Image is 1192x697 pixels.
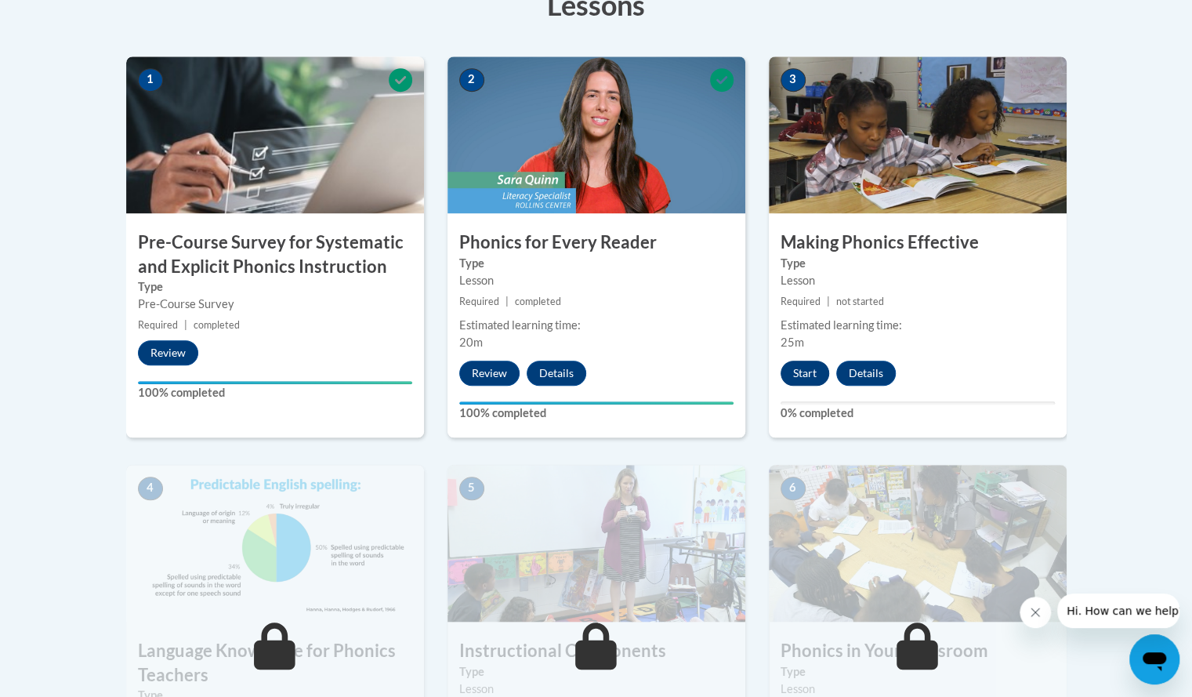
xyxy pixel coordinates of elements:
[836,296,884,307] span: not started
[769,639,1067,663] h3: Phonics in Your Classroom
[769,56,1067,213] img: Course Image
[459,272,734,289] div: Lesson
[781,477,806,500] span: 6
[138,319,178,331] span: Required
[138,296,412,313] div: Pre-Course Survey
[194,319,240,331] span: completed
[138,384,412,401] label: 100% completed
[184,319,187,331] span: |
[515,296,561,307] span: completed
[827,296,830,307] span: |
[769,465,1067,622] img: Course Image
[781,663,1055,681] label: Type
[781,336,804,349] span: 25m
[459,296,499,307] span: Required
[459,361,520,386] button: Review
[781,361,829,386] button: Start
[126,231,424,279] h3: Pre-Course Survey for Systematic and Explicit Phonics Instruction
[447,56,745,213] img: Course Image
[126,56,424,213] img: Course Image
[138,381,412,384] div: Your progress
[505,296,509,307] span: |
[527,361,586,386] button: Details
[9,11,127,24] span: Hi. How can we help?
[138,477,163,500] span: 4
[459,317,734,334] div: Estimated learning time:
[126,465,424,622] img: Course Image
[781,255,1055,272] label: Type
[447,639,745,663] h3: Instructional Components
[138,68,163,92] span: 1
[459,477,484,500] span: 5
[781,405,1055,422] label: 0% completed
[781,296,821,307] span: Required
[459,405,734,422] label: 100% completed
[781,317,1055,334] div: Estimated learning time:
[1129,634,1179,684] iframe: Button to launch messaging window
[138,340,198,365] button: Review
[781,68,806,92] span: 3
[459,663,734,681] label: Type
[138,278,412,296] label: Type
[459,255,734,272] label: Type
[447,231,745,255] h3: Phonics for Every Reader
[126,639,424,688] h3: Language Knowledge for Phonics Teachers
[836,361,896,386] button: Details
[1020,597,1051,628] iframe: Close message
[459,68,484,92] span: 2
[1057,594,1179,628] iframe: Message from company
[781,272,1055,289] div: Lesson
[447,465,745,622] img: Course Image
[769,231,1067,255] h3: Making Phonics Effective
[459,336,483,349] span: 20m
[459,401,734,405] div: Your progress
